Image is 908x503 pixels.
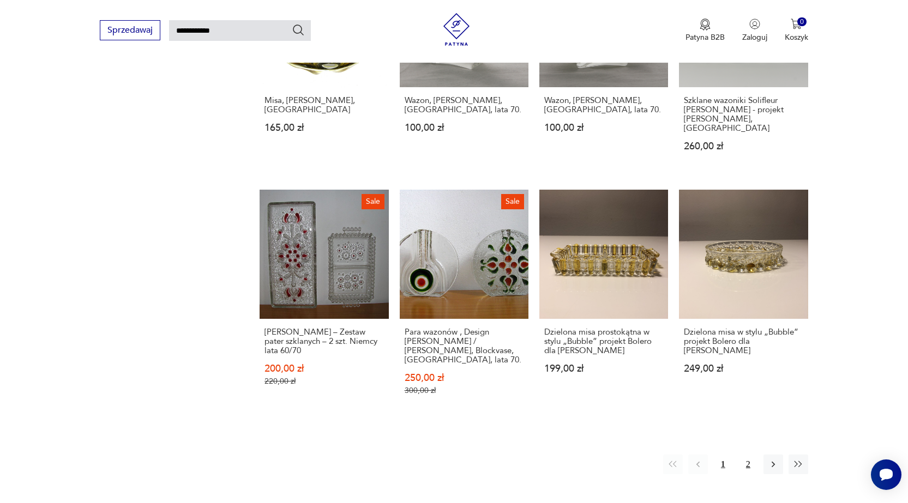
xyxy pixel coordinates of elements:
[260,190,388,416] a: SaleWalther Glas – Zestaw pater szklanych – 2 szt. Niemcy lata 60/70[PERSON_NAME] – Zestaw pater ...
[738,454,758,474] button: 2
[100,27,160,35] a: Sprzedawaj
[684,364,803,373] p: 249,00 zł
[264,96,383,114] h3: Misa, [PERSON_NAME], [GEOGRAPHIC_DATA]
[684,96,803,133] h3: Szklane wazoniki Solifleur [PERSON_NAME] - projekt [PERSON_NAME], [GEOGRAPHIC_DATA]
[785,19,808,43] button: 0Koszyk
[791,19,802,29] img: Ikona koszyka
[405,373,524,383] p: 250,00 zł
[292,23,305,37] button: Szukaj
[400,190,528,416] a: SalePara wazonów , Design Heiner Düsterhaus / Walther Glas, Blockvase, Niemcy, lata 70.Para wazon...
[264,123,383,132] p: 165,00 zł
[405,96,524,114] h3: Wazon, [PERSON_NAME], [GEOGRAPHIC_DATA], lata 70.
[871,459,901,490] iframe: Smartsupp widget button
[264,377,383,386] p: 220,00 zł
[544,96,663,114] h3: Wazon, [PERSON_NAME], [GEOGRAPHIC_DATA], lata 70.
[685,32,725,43] p: Patyna B2B
[264,364,383,373] p: 200,00 zł
[544,328,663,355] h3: Dzielona misa prostokątna w stylu „Bubble” projekt Bolero dla [PERSON_NAME]
[785,32,808,43] p: Koszyk
[405,123,524,132] p: 100,00 zł
[797,17,807,27] div: 0
[405,328,524,365] h3: Para wazonów , Design [PERSON_NAME] / [PERSON_NAME], Blockvase, [GEOGRAPHIC_DATA], lata 70.
[742,32,767,43] p: Zaloguj
[264,328,383,355] h3: [PERSON_NAME] – Zestaw pater szklanych – 2 szt. Niemcy lata 60/70
[539,190,668,416] a: Dzielona misa prostokątna w stylu „Bubble” projekt Bolero dla Walther GlasDzielona misa prostokąt...
[679,190,808,416] a: Dzielona misa w stylu „Bubble” projekt Bolero dla Walther GlasDzielona misa w stylu „Bubble” proj...
[684,142,803,151] p: 260,00 zł
[685,19,725,43] button: Patyna B2B
[544,364,663,373] p: 199,00 zł
[440,13,473,46] img: Patyna - sklep z meblami i dekoracjami vintage
[100,20,160,40] button: Sprzedawaj
[700,19,711,31] img: Ikona medalu
[713,454,733,474] button: 1
[544,123,663,132] p: 100,00 zł
[684,328,803,355] h3: Dzielona misa w stylu „Bubble” projekt Bolero dla [PERSON_NAME]
[749,19,760,29] img: Ikonka użytkownika
[405,386,524,395] p: 300,00 zł
[685,19,725,43] a: Ikona medaluPatyna B2B
[742,19,767,43] button: Zaloguj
